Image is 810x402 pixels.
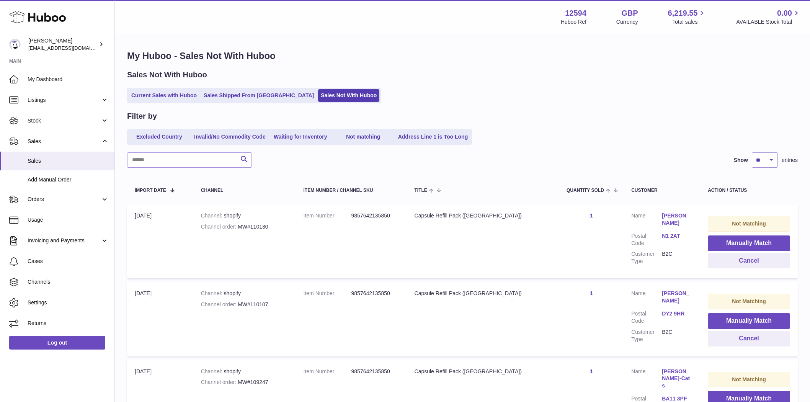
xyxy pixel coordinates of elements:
[662,310,692,317] a: DY2 9HR
[201,301,238,307] strong: Channel order
[631,232,662,247] dt: Postal Code
[28,76,109,83] span: My Dashboard
[662,232,692,240] a: N1 2AT
[201,212,224,219] strong: Channel
[304,290,351,297] dt: Item Number
[631,212,662,229] dt: Name
[351,290,399,297] dd: 9857642135850
[28,278,109,286] span: Channels
[304,212,351,219] dt: Item Number
[415,368,551,375] div: Capsule Refill Pack ([GEOGRAPHIC_DATA])
[201,290,288,297] div: shopify
[201,212,288,219] div: shopify
[28,299,109,306] span: Settings
[129,89,199,102] a: Current Sales with Huboo
[777,8,792,18] span: 0.00
[590,290,593,296] a: 1
[28,320,109,327] span: Returns
[631,290,662,306] dt: Name
[201,223,288,230] div: MW#110130
[304,368,351,375] dt: Item Number
[333,131,394,143] a: Not matching
[28,196,101,203] span: Orders
[28,216,109,224] span: Usage
[631,368,662,392] dt: Name
[191,131,268,143] a: Invalid/No Commodity Code
[28,157,109,165] span: Sales
[127,70,207,80] h2: Sales Not With Huboo
[734,157,748,164] label: Show
[616,18,638,26] div: Currency
[708,313,790,329] button: Manually Match
[127,111,157,121] h2: Filter by
[736,18,801,26] span: AVAILABLE Stock Total
[395,131,471,143] a: Address Line 1 is Too Long
[668,8,707,26] a: 6,219.55 Total sales
[708,253,790,269] button: Cancel
[201,368,224,374] strong: Channel
[668,8,698,18] span: 6,219.55
[662,212,692,227] a: [PERSON_NAME]
[662,290,692,304] a: [PERSON_NAME]
[28,258,109,265] span: Cases
[28,176,109,183] span: Add Manual Order
[672,18,706,26] span: Total sales
[631,188,692,193] div: Customer
[782,157,798,164] span: entries
[662,328,692,343] dd: B2C
[662,250,692,265] dd: B2C
[201,379,288,386] div: MW#109247
[415,290,551,297] div: Capsule Refill Pack ([GEOGRAPHIC_DATA])
[732,376,766,382] strong: Not Matching
[621,8,638,18] strong: GBP
[351,368,399,375] dd: 9857642135850
[590,212,593,219] a: 1
[415,188,427,193] span: Title
[708,188,790,193] div: Action / Status
[127,204,193,278] td: [DATE]
[201,188,288,193] div: Channel
[590,368,593,374] a: 1
[28,45,113,51] span: [EMAIL_ADDRESS][DOMAIN_NAME]
[561,18,586,26] div: Huboo Ref
[567,188,604,193] span: Quantity Sold
[28,37,97,52] div: [PERSON_NAME]
[631,310,662,325] dt: Postal Code
[201,368,288,375] div: shopify
[135,188,166,193] span: Import date
[28,117,101,124] span: Stock
[129,131,190,143] a: Excluded Country
[28,138,101,145] span: Sales
[9,336,105,350] a: Log out
[270,131,331,143] a: Waiting for Inventory
[201,89,317,102] a: Sales Shipped From [GEOGRAPHIC_DATA]
[127,50,798,62] h1: My Huboo - Sales Not With Huboo
[201,379,238,385] strong: Channel order
[662,368,692,390] a: [PERSON_NAME]-Cats
[9,39,21,50] img: internalAdmin-12594@internal.huboo.com
[201,224,238,230] strong: Channel order
[201,290,224,296] strong: Channel
[28,96,101,104] span: Listings
[565,8,586,18] strong: 12594
[736,8,801,26] a: 0.00 AVAILABLE Stock Total
[732,298,766,304] strong: Not Matching
[415,212,551,219] div: Capsule Refill Pack ([GEOGRAPHIC_DATA])
[304,188,399,193] div: Item Number / Channel SKU
[631,250,662,265] dt: Customer Type
[708,235,790,251] button: Manually Match
[201,301,288,308] div: MW#110107
[318,89,379,102] a: Sales Not With Huboo
[351,212,399,219] dd: 9857642135850
[631,328,662,343] dt: Customer Type
[127,282,193,356] td: [DATE]
[28,237,101,244] span: Invoicing and Payments
[732,221,766,227] strong: Not Matching
[708,331,790,346] button: Cancel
